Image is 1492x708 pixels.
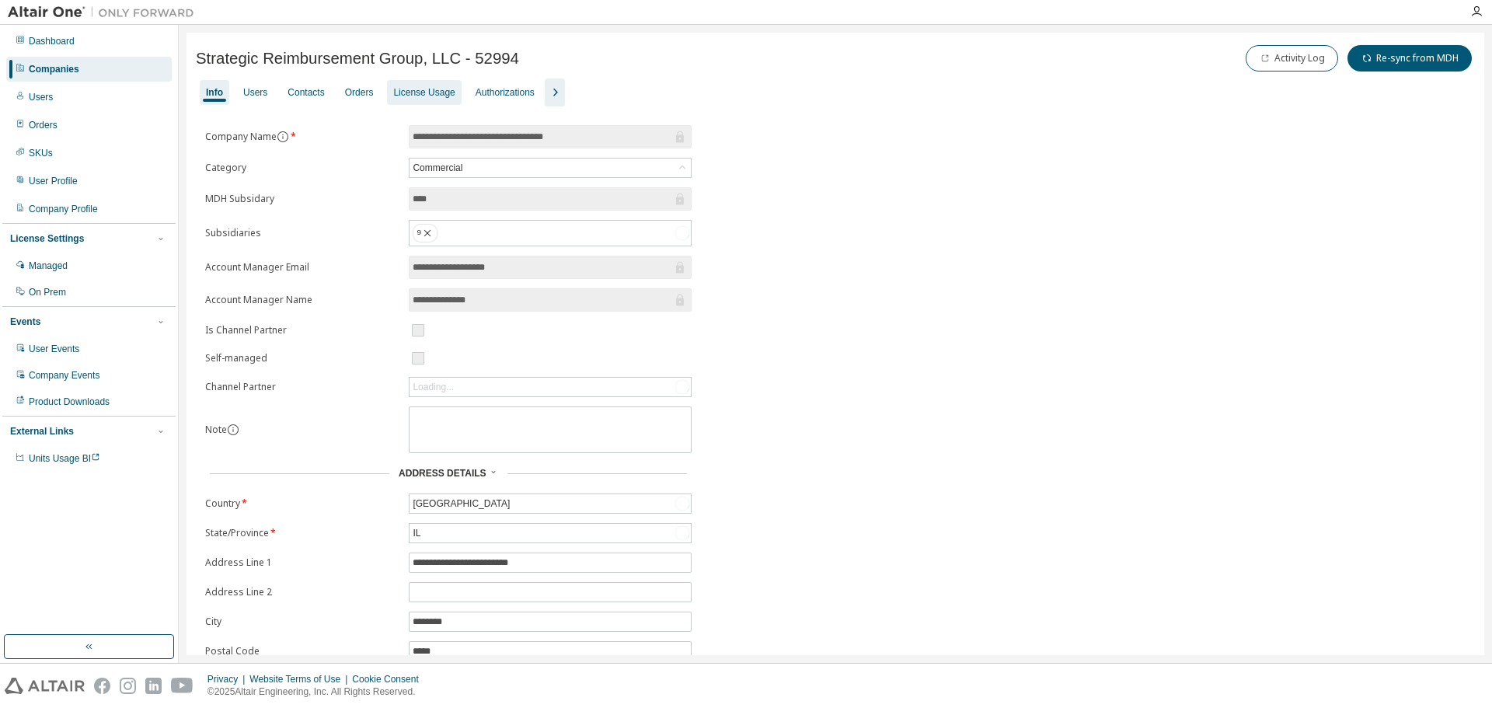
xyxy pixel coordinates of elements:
[205,497,399,510] label: Country
[205,645,399,657] label: Postal Code
[29,35,75,47] div: Dashboard
[345,86,374,99] div: Orders
[145,678,162,694] img: linkedin.svg
[410,159,691,177] div: Commercial
[393,86,455,99] div: License Usage
[29,260,68,272] div: Managed
[288,86,324,99] div: Contacts
[410,221,691,246] div: 9
[205,193,399,205] label: MDH Subsidary
[205,586,399,598] label: Address Line 2
[10,232,84,245] div: License Settings
[205,131,399,143] label: Company Name
[399,468,486,479] span: Address Details
[29,91,53,103] div: Users
[277,131,289,143] button: information
[29,203,98,215] div: Company Profile
[29,369,99,382] div: Company Events
[205,556,399,569] label: Address Line 1
[205,227,399,239] label: Subsidiaries
[227,424,239,436] button: information
[410,495,512,512] div: [GEOGRAPHIC_DATA]
[29,286,66,298] div: On Prem
[29,147,53,159] div: SKUs
[29,119,58,131] div: Orders
[206,86,223,99] div: Info
[196,50,519,68] span: Strategic Reimbursement Group, LLC - 52994
[8,5,202,20] img: Altair One
[29,63,79,75] div: Companies
[410,159,465,176] div: Commercial
[205,324,399,337] label: Is Channel Partner
[29,343,79,355] div: User Events
[413,224,437,242] div: 9
[205,162,399,174] label: Category
[410,494,691,513] div: [GEOGRAPHIC_DATA]
[205,352,399,364] label: Self-managed
[243,86,267,99] div: Users
[94,678,110,694] img: facebook.svg
[205,381,399,393] label: Channel Partner
[5,678,85,694] img: altair_logo.svg
[29,175,78,187] div: User Profile
[207,685,428,699] p: © 2025 Altair Engineering, Inc. All Rights Reserved.
[120,678,136,694] img: instagram.svg
[410,525,423,542] div: IL
[249,673,352,685] div: Website Terms of Use
[410,524,691,542] div: IL
[352,673,427,685] div: Cookie Consent
[410,378,691,396] div: Loading...
[29,396,110,408] div: Product Downloads
[29,453,100,464] span: Units Usage BI
[205,294,399,306] label: Account Manager Name
[205,261,399,274] label: Account Manager Email
[413,381,454,393] div: Loading...
[10,316,40,328] div: Events
[1347,45,1472,71] button: Re-sync from MDH
[1246,45,1338,71] button: Activity Log
[10,425,74,438] div: External Links
[171,678,193,694] img: youtube.svg
[205,527,399,539] label: State/Province
[207,673,249,685] div: Privacy
[476,86,535,99] div: Authorizations
[205,616,399,628] label: City
[205,423,227,436] label: Note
